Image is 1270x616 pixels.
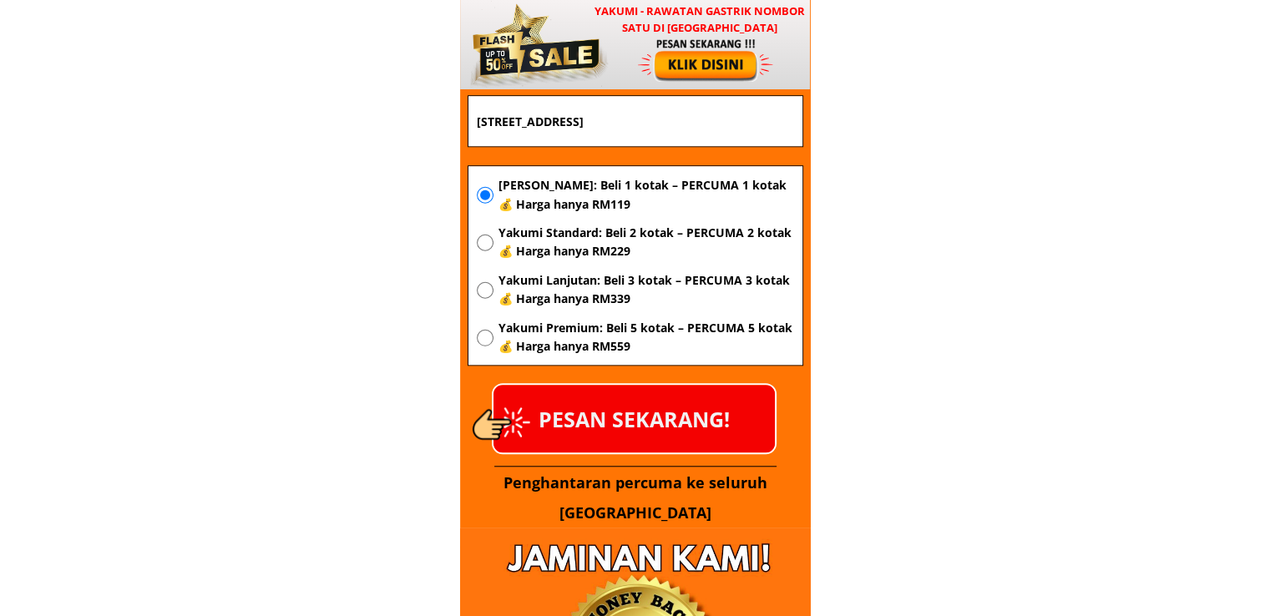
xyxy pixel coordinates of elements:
[473,96,798,146] input: Alamat
[493,385,775,452] p: PESAN SEKARANG!
[498,319,793,356] span: Yakumi Premium: Beli 5 kotak – PERCUMA 5 kotak 💰 Harga hanya RM559
[498,224,793,261] span: Yakumi Standard: Beli 2 kotak – PERCUMA 2 kotak 💰 Harga hanya RM229
[498,271,793,309] span: Yakumi Lanjutan: Beli 3 kotak – PERCUMA 3 kotak 💰 Harga hanya RM339
[460,467,811,558] h3: Penghantaran percuma ke seluruh [GEOGRAPHIC_DATA] Semak kandungan barang sebelum menerima
[590,3,809,38] h3: YAKUMI - Rawatan Gastrik Nombor Satu di [GEOGRAPHIC_DATA]
[498,176,793,214] span: [PERSON_NAME]: Beli 1 kotak – PERCUMA 1 kotak 💰 Harga hanya RM119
